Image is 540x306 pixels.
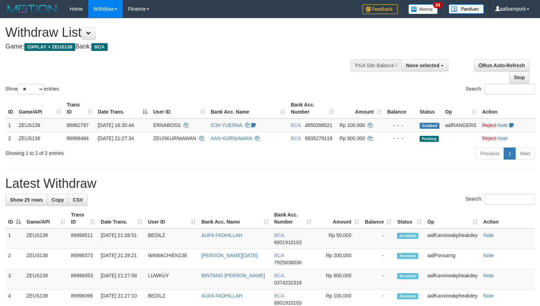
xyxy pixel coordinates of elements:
[466,84,535,94] label: Search:
[271,208,314,229] th: Bank Acc. Number: activate to sort column ascending
[145,249,199,269] td: WAWACHIEN138
[98,122,134,128] span: [DATE] 16:30:44
[482,135,496,141] a: Reject
[314,249,362,269] td: Rp 200,000
[498,122,508,128] a: Note
[417,98,442,119] th: Status
[425,208,480,229] th: Op: activate to sort column ascending
[476,148,504,160] a: Previous
[5,4,59,14] img: MOTION_logo.png
[95,98,150,119] th: Date Trans.: activate to sort column descending
[5,147,220,157] div: Showing 1 to 2 of 2 entries
[16,98,64,119] th: Game/API: activate to sort column ascending
[91,43,107,51] span: BCA
[68,194,88,206] a: CSV
[408,4,438,14] img: Button%20Memo.svg
[24,249,68,269] td: ZEUS138
[98,249,145,269] td: [DATE] 21:28:21
[274,293,284,299] span: BCA
[73,197,83,203] span: CSV
[288,98,337,119] th: Bank Acc. Number: activate to sort column ascending
[483,253,494,258] a: Note
[52,197,64,203] span: Copy
[145,208,199,229] th: User ID: activate to sort column ascending
[68,269,98,289] td: 86998353
[362,269,395,289] td: -
[24,229,68,249] td: ZEUS138
[394,208,424,229] th: Status: activate to sort column ascending
[362,4,398,14] img: Feedback.jpg
[16,119,64,132] td: ZEUS138
[5,119,16,132] td: 1
[397,273,418,279] span: Accepted
[474,59,529,71] a: Run Auto-Refresh
[5,229,24,249] td: 1
[24,269,68,289] td: ZEUS138
[68,229,98,249] td: 86998511
[340,122,365,128] span: Rp 100.000
[291,135,301,141] span: BCA
[5,98,16,119] th: ID
[401,59,448,71] button: None selected
[274,273,284,278] span: BCA
[340,135,365,141] span: Rp 900.000
[211,122,242,128] a: ICIH YUERNA
[202,293,242,299] a: AUFA FADHILLAH
[208,98,288,119] th: Bank Acc. Name: activate to sort column ascending
[397,293,418,299] span: Accepted
[479,119,536,132] td: ·
[274,300,302,306] span: Copy 6801910103 to clipboard
[466,194,535,204] label: Search:
[498,135,508,141] a: Note
[384,98,417,119] th: Balance
[420,123,439,129] span: Grabbed
[387,135,414,142] div: - - -
[98,208,145,229] th: Date Trans.: activate to sort column ascending
[350,59,401,71] div: PGA Site Balance /
[291,122,301,128] span: BCA
[362,208,395,229] th: Balance: activate to sort column ascending
[68,208,98,229] th: Trans ID: activate to sort column ascending
[442,119,479,132] td: aafRANGERS
[98,135,134,141] span: [DATE] 21:27:34
[202,253,258,258] a: [PERSON_NAME][DATE]
[485,194,535,204] input: Search:
[211,135,252,141] a: AAN KURNIAWAN
[24,43,75,51] span: OXPLAY > ZEUS138
[145,229,199,249] td: BEDILZ
[5,208,24,229] th: ID: activate to sort column descending
[485,84,535,94] input: Search:
[337,98,384,119] th: Amount: activate to sort column ascending
[483,273,494,278] a: Note
[5,269,24,289] td: 3
[397,253,418,259] span: Accepted
[5,43,353,50] h4: Game: Bank:
[509,71,529,83] a: Stop
[314,208,362,229] th: Amount: activate to sort column ascending
[274,260,302,265] span: Copy 7925638030 to clipboard
[504,148,516,160] a: 1
[314,229,362,249] td: Rp 50,000
[16,132,64,145] td: ZEUS138
[64,98,95,119] th: Trans ID: activate to sort column ascending
[483,293,494,299] a: Note
[274,232,284,238] span: BCA
[10,197,43,203] span: Show 25 rows
[397,233,418,239] span: Accepted
[5,177,535,191] h1: Latest Withdraw
[305,122,332,128] span: Copy 4850398521 to clipboard
[515,148,535,160] a: Next
[433,2,443,8] span: 34
[202,232,242,238] a: AUFA FADHILLAH
[150,98,208,119] th: User ID: activate to sort column ascending
[425,269,480,289] td: aafKanvireakpheakdey
[145,269,199,289] td: LUWKUY
[5,194,47,206] a: Show 25 rows
[449,4,484,14] img: panduan.png
[274,280,302,285] span: Copy 0374232319 to clipboard
[387,122,414,129] div: - - -
[153,122,181,128] span: ERNABOSS
[274,239,302,245] span: Copy 6801910103 to clipboard
[199,208,271,229] th: Bank Acc. Name: activate to sort column ascending
[5,84,59,94] label: Show entries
